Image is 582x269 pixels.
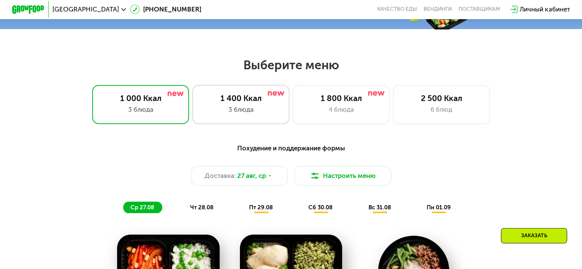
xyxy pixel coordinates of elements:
div: 1 400 Ккал [201,93,281,103]
a: Качество еды [377,6,417,13]
span: чт 28.08 [190,204,213,211]
span: 27 авг, ср [237,171,266,181]
div: 3 блюда [201,105,281,114]
a: [PHONE_NUMBER] [130,5,201,14]
button: Настроить меню [294,166,391,186]
div: 1 800 Ккал [301,93,381,103]
div: Личный кабинет [520,5,570,14]
div: Похудение и поддержание формы [52,143,530,153]
span: вс 31.08 [368,204,391,211]
div: Заказать [501,228,567,243]
div: поставщикам [458,6,500,13]
span: [GEOGRAPHIC_DATA] [52,6,119,13]
span: сб 30.08 [308,204,333,211]
div: 3 блюда [101,105,181,114]
div: 4 блюда [301,105,381,114]
a: Вендинги [424,6,452,13]
span: ср 27.08 [130,204,154,211]
div: 2 500 Ккал [401,93,481,103]
div: 1 000 Ккал [101,93,181,103]
span: Доставка: [205,171,236,181]
h2: Выберите меню [26,57,556,73]
div: 6 блюд [401,105,481,114]
span: пт 29.08 [249,204,273,211]
span: пн 01.09 [427,204,451,211]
